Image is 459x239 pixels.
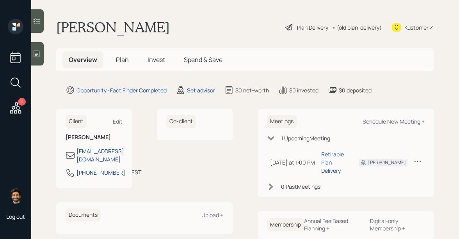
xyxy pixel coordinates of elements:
[281,182,320,191] div: 0 Past Meeting s
[370,217,425,232] div: Digital-only Membership +
[132,168,141,176] div: EST
[289,86,318,94] div: $0 invested
[113,118,123,125] div: Edit
[66,115,87,128] h6: Client
[267,218,304,231] h6: Membership
[18,98,26,106] div: 11
[404,23,429,32] div: Kustomer
[166,115,196,128] h6: Co-client
[339,86,372,94] div: $0 deposited
[368,159,406,166] div: [PERSON_NAME]
[281,134,330,142] div: 1 Upcoming Meeting
[76,147,124,163] div: [EMAIL_ADDRESS][DOMAIN_NAME]
[267,115,297,128] h6: Meetings
[187,86,215,94] div: Set advisor
[6,213,25,220] div: Log out
[66,134,123,141] h6: [PERSON_NAME]
[8,188,23,204] img: eric-schwartz-headshot.png
[321,150,346,175] div: Retirable Plan Delivery
[184,55,222,64] span: Spend & Save
[148,55,165,64] span: Invest
[66,209,101,221] h6: Documents
[297,23,328,32] div: Plan Delivery
[56,19,170,36] h1: [PERSON_NAME]
[76,86,167,94] div: Opportunity · Fact Finder Completed
[201,211,223,219] div: Upload +
[332,23,382,32] div: • (old plan-delivery)
[235,86,269,94] div: $0 net-worth
[76,168,125,177] div: [PHONE_NUMBER]
[270,158,315,166] div: [DATE] at 1:00 PM
[363,118,425,125] div: Schedule New Meeting +
[69,55,97,64] span: Overview
[304,217,364,232] div: Annual Fee Based Planning +
[116,55,129,64] span: Plan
